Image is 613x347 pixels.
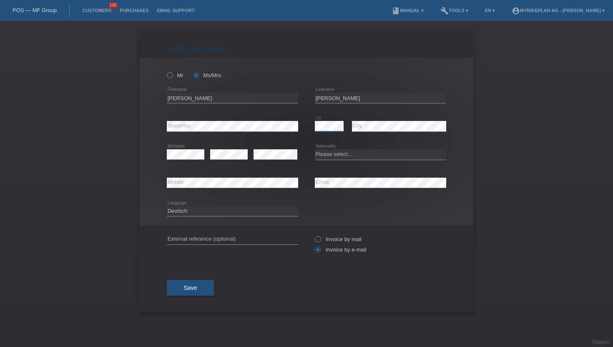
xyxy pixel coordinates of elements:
a: EN ▾ [481,8,499,13]
a: POS — MF Group [13,7,57,13]
label: Ms/Mrs [193,72,221,78]
a: buildTools ▾ [436,8,472,13]
a: Customers [78,8,116,13]
a: Purchases [116,8,153,13]
input: Invoice by e-mail [315,246,320,257]
label: Invoice by mail [315,236,362,242]
h1: Add customer [167,43,446,54]
span: 100 [108,2,118,9]
a: bookManual ▾ [387,8,428,13]
a: Support [592,339,610,345]
input: Ms/Mrs [193,72,198,78]
i: book [392,7,400,15]
button: Save [167,280,214,296]
input: Mr [167,72,172,78]
input: Invoice by mail [315,236,320,246]
a: account_circleMybikeplan AG - [PERSON_NAME] ▾ [507,8,609,13]
label: Mr [167,72,183,78]
label: Invoice by e-mail [315,246,367,253]
a: Email Support [153,8,198,13]
i: account_circle [512,7,520,15]
i: build [440,7,449,15]
span: Save [183,284,197,291]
